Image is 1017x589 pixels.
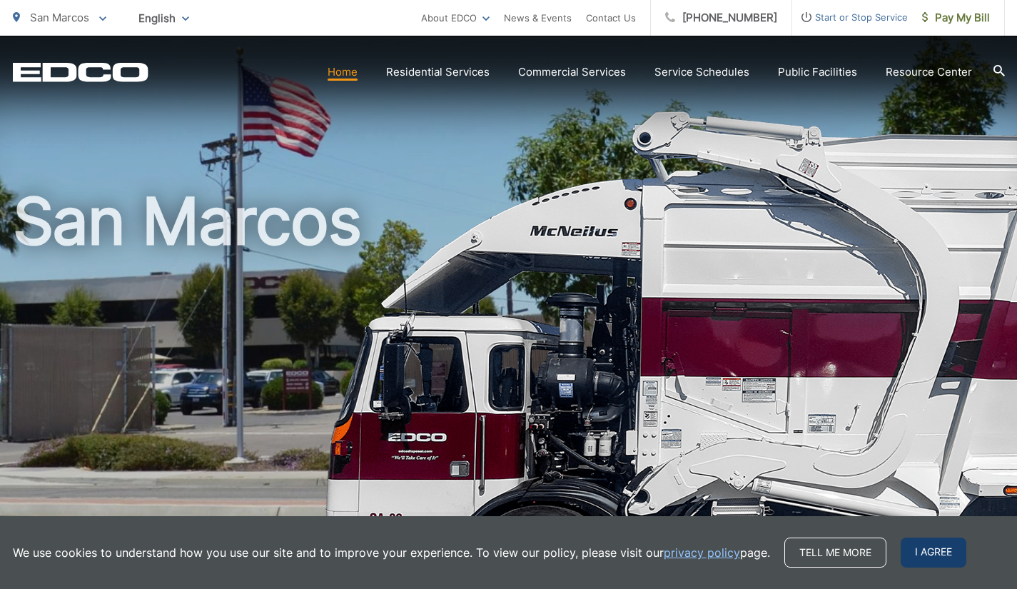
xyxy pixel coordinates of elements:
a: EDCD logo. Return to the homepage. [13,62,148,82]
a: privacy policy [664,544,740,561]
span: I agree [901,538,966,568]
a: Resource Center [886,64,972,81]
span: San Marcos [30,11,89,24]
a: Service Schedules [654,64,749,81]
p: We use cookies to understand how you use our site and to improve your experience. To view our pol... [13,544,770,561]
span: English [128,6,200,31]
a: Public Facilities [778,64,857,81]
a: About EDCO [421,9,490,26]
a: News & Events [504,9,572,26]
a: Home [328,64,358,81]
a: Commercial Services [518,64,626,81]
span: Pay My Bill [922,9,990,26]
a: Residential Services [386,64,490,81]
a: Contact Us [586,9,636,26]
a: Tell me more [784,538,886,568]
